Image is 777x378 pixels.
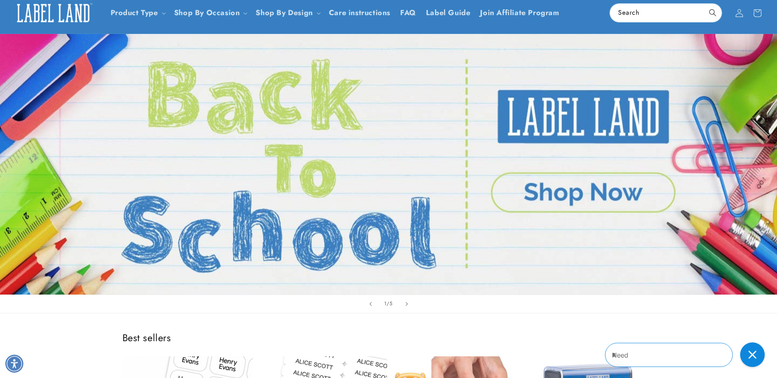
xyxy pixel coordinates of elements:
summary: Product Type [106,3,169,22]
span: 5 [390,299,393,308]
span: 1 [384,299,387,308]
button: Previous slide [362,295,380,313]
button: Search [704,4,722,22]
a: FAQ [395,3,421,22]
h2: Best sellers [122,331,655,344]
span: Label Guide [426,8,471,18]
a: Product Type [111,7,158,18]
span: / [387,299,390,308]
a: Shop By Design [256,7,313,18]
a: Join Affiliate Program [475,3,564,22]
span: FAQ [400,8,416,18]
summary: Shop By Occasion [169,3,251,22]
span: Care instructions [329,8,390,18]
span: Shop By Occasion [174,8,240,18]
div: Accessibility Menu [5,355,23,373]
a: Care instructions [324,3,395,22]
a: Label Guide [421,3,476,22]
iframe: Gorgias Floating Chat [605,340,769,370]
span: Join Affiliate Program [480,8,559,18]
button: Next slide [398,295,416,313]
summary: Shop By Design [251,3,324,22]
img: Label Land [12,0,94,26]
